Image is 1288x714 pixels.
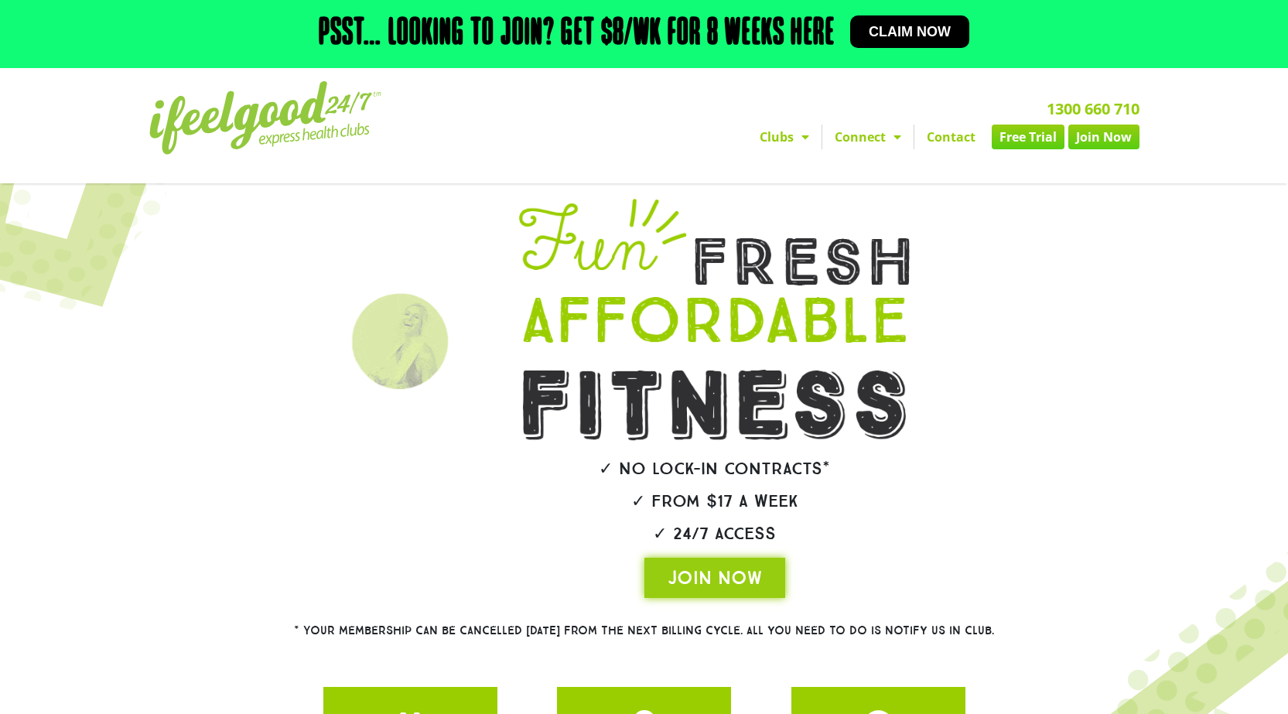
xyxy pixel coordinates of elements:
h2: ✓ From $17 a week [476,493,954,510]
a: Join Now [1068,125,1139,149]
h2: Psst… Looking to join? Get $8/wk for 8 weeks here [319,15,835,53]
h2: ✓ No lock-in contracts* [476,460,954,477]
a: Clubs [747,125,822,149]
span: Claim now [869,25,951,39]
h2: ✓ 24/7 Access [476,525,954,542]
span: JOIN NOW [668,565,762,590]
a: Connect [822,125,914,149]
a: Contact [914,125,988,149]
h2: * Your membership can be cancelled [DATE] from the next billing cycle. All you need to do is noti... [238,625,1051,637]
a: 1300 660 710 [1047,98,1139,119]
a: Free Trial [992,125,1064,149]
a: JOIN NOW [644,558,785,598]
nav: Menu [501,125,1139,149]
a: Claim now [850,15,969,48]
